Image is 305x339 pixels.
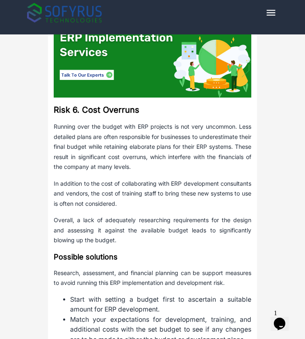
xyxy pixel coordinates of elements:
[54,268,251,288] p: Research, assessment, and financial planning can be support measures to avoid running this ERP im...
[54,23,251,98] img: ERP Implementation Services.png
[264,5,278,20] button: mobilemenu
[54,122,251,172] p: Running over the budget with ERP projects is not very uncommon. Less detailed plans are often res...
[54,253,118,261] strong: Possible solutions
[27,3,102,23] img: sofyrus
[54,215,251,246] p: Overall, a lack of adequately researching requirements for the design and assessing it against th...
[70,295,251,315] li: Start with setting a budget first to ascertain a suitable amount for ERP development.
[54,179,251,209] p: In addition to the cost of collaborating with ERP development consultants and vendors, the cost o...
[54,105,139,115] strong: Risk 6. Cost Overruns
[271,306,297,331] iframe: chat widget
